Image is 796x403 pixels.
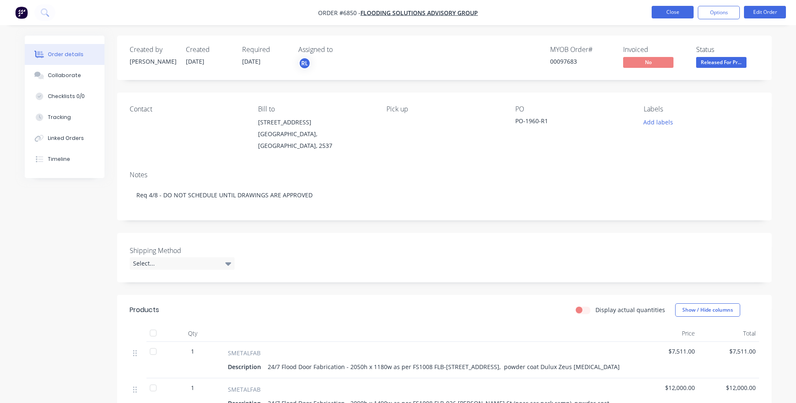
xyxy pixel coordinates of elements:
[698,325,759,342] div: Total
[696,46,759,54] div: Status
[298,46,382,54] div: Assigned to
[191,383,194,392] span: 1
[360,9,478,17] a: Flooding Solutions Advisory Group
[167,325,218,342] div: Qty
[130,46,176,54] div: Created by
[641,383,695,392] span: $12,000.00
[652,6,694,18] button: Close
[130,57,176,66] div: [PERSON_NAME]
[639,116,678,128] button: Add labels
[623,46,686,54] div: Invoiced
[298,57,311,70] button: RL
[48,72,81,79] div: Collaborate
[48,134,84,142] div: Linked Orders
[702,347,756,356] span: $7,511.00
[550,46,613,54] div: MYOB Order #
[242,46,288,54] div: Required
[258,116,373,152] div: [STREET_ADDRESS][GEOGRAPHIC_DATA], [GEOGRAPHIC_DATA], 2537
[228,361,264,373] div: Description
[228,349,261,357] span: SMETALFAB
[744,6,786,18] button: Edit Order
[130,105,245,113] div: Contact
[242,57,261,65] span: [DATE]
[130,305,159,315] div: Products
[675,303,740,317] button: Show / Hide columns
[130,182,759,208] div: Req 4/8 - DO NOT SCHEDULE UNTIL DRAWINGS ARE APPROVED
[228,385,261,394] span: SMETALFAB
[186,46,232,54] div: Created
[264,361,623,373] div: 24/7 Flood Door Fabrication - 2050h x 1180w as per FS1008 FLB-[STREET_ADDRESS], powder coat Dulux...
[48,114,71,121] div: Tracking
[623,57,673,67] span: No
[595,305,665,314] label: Display actual quantities
[186,57,204,65] span: [DATE]
[130,245,235,256] label: Shipping Method
[318,9,360,17] span: Order #6850 -
[258,128,373,152] div: [GEOGRAPHIC_DATA], [GEOGRAPHIC_DATA], 2537
[25,65,104,86] button: Collaborate
[25,149,104,170] button: Timeline
[515,116,620,128] div: PO-1960-R1
[258,116,373,128] div: [STREET_ADDRESS]
[130,257,235,270] div: Select...
[130,171,759,179] div: Notes
[637,325,698,342] div: Price
[48,93,85,100] div: Checklists 0/0
[48,51,84,58] div: Order details
[15,6,28,19] img: Factory
[48,155,70,163] div: Timeline
[702,383,756,392] span: $12,000.00
[25,44,104,65] button: Order details
[698,6,740,19] button: Options
[644,105,759,113] div: Labels
[25,86,104,107] button: Checklists 0/0
[696,57,746,67] span: Released For Pr...
[386,105,501,113] div: Pick up
[696,57,746,70] button: Released For Pr...
[515,105,630,113] div: PO
[25,107,104,128] button: Tracking
[550,57,613,66] div: 00097683
[258,105,373,113] div: Bill to
[25,128,104,149] button: Linked Orders
[191,347,194,356] span: 1
[641,347,695,356] span: $7,511.00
